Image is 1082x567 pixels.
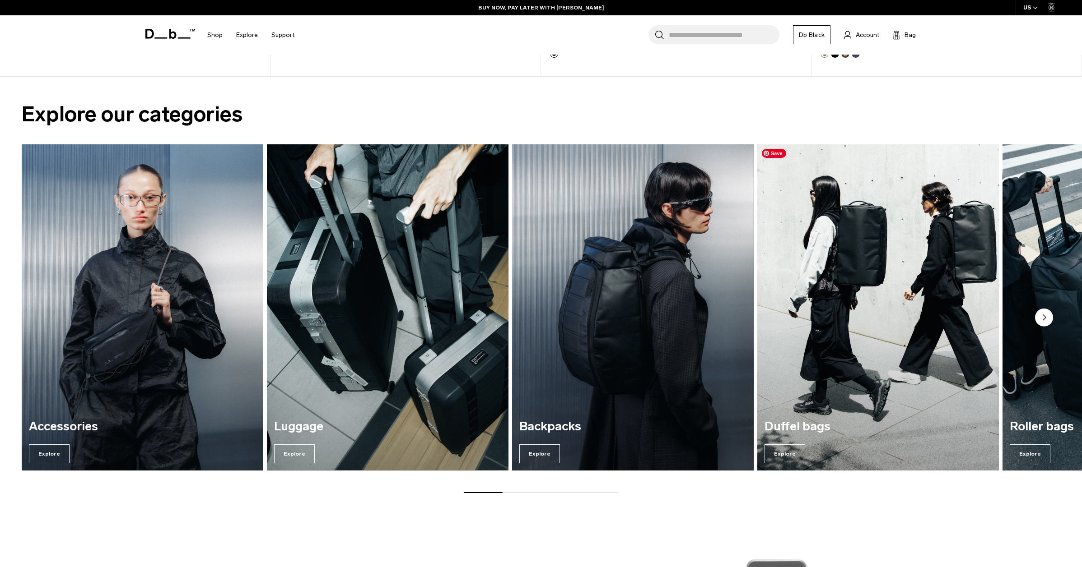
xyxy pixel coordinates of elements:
span: Explore [1010,444,1050,463]
a: Luggage Explore [267,144,508,470]
h3: Luggage [274,420,501,433]
a: Accessories Explore [22,144,263,470]
button: Next slide [1035,309,1053,328]
span: Bag [905,30,916,40]
h2: Explore our categories [22,98,1060,130]
span: Save [762,149,786,158]
a: BUY NOW, PAY LATER WITH [PERSON_NAME] [478,4,604,12]
button: Bag [893,29,916,40]
span: Explore [519,444,560,463]
a: Support [271,19,294,51]
div: 1 / 7 [22,144,263,470]
h3: Accessories [29,420,256,433]
div: 4 / 7 [757,144,999,470]
span: Explore [765,444,805,463]
span: Explore [274,444,315,463]
h3: Backpacks [519,420,746,433]
span: Explore [29,444,70,463]
a: Db Black [793,25,830,44]
h3: Duffel bags [765,420,992,433]
div: 3 / 7 [512,144,754,470]
span: Account [856,30,879,40]
a: Duffel bags Explore [757,144,999,470]
a: Shop [207,19,223,51]
a: Backpacks Explore [512,144,754,470]
a: Explore [236,19,258,51]
div: 2 / 7 [267,144,508,470]
nav: Main Navigation [201,15,301,55]
a: Account [844,29,879,40]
